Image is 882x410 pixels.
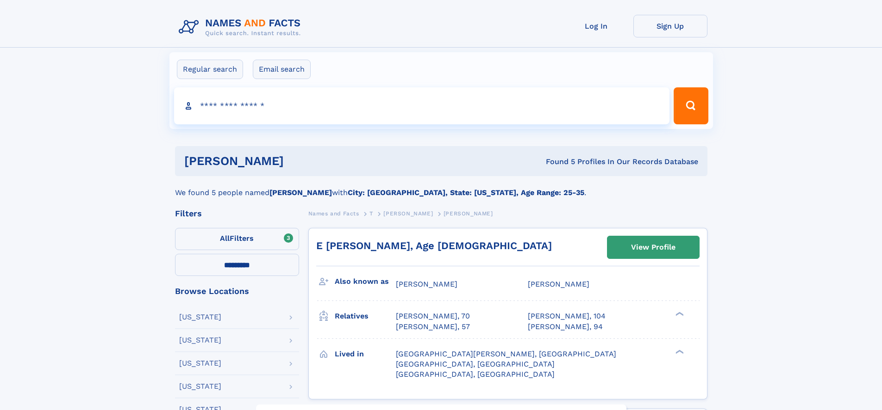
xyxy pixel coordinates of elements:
[335,308,396,324] h3: Relatives
[607,236,699,258] a: View Profile
[335,274,396,289] h3: Also known as
[177,60,243,79] label: Regular search
[559,15,633,37] a: Log In
[175,176,707,198] div: We found 5 people named with .
[528,311,606,321] a: [PERSON_NAME], 104
[348,188,584,197] b: City: [GEOGRAPHIC_DATA], State: [US_STATE], Age Range: 25-35
[316,240,552,251] a: E [PERSON_NAME], Age [DEMOGRAPHIC_DATA]
[415,157,698,167] div: Found 5 Profiles In Our Records Database
[528,322,603,332] a: [PERSON_NAME], 94
[383,210,433,217] span: [PERSON_NAME]
[179,337,221,344] div: [US_STATE]
[673,349,684,355] div: ❯
[444,210,493,217] span: [PERSON_NAME]
[184,155,415,167] h1: [PERSON_NAME]
[396,360,555,368] span: [GEOGRAPHIC_DATA], [GEOGRAPHIC_DATA]
[674,87,708,124] button: Search Button
[179,313,221,321] div: [US_STATE]
[220,234,230,243] span: All
[369,210,373,217] span: T
[174,87,670,124] input: search input
[179,360,221,367] div: [US_STATE]
[308,208,359,219] a: Names and Facts
[179,383,221,390] div: [US_STATE]
[396,370,555,379] span: [GEOGRAPHIC_DATA], [GEOGRAPHIC_DATA]
[175,209,299,218] div: Filters
[369,208,373,219] a: T
[396,322,470,332] a: [PERSON_NAME], 57
[175,15,308,40] img: Logo Names and Facts
[175,228,299,250] label: Filters
[528,280,589,288] span: [PERSON_NAME]
[633,15,707,37] a: Sign Up
[396,311,470,321] a: [PERSON_NAME], 70
[396,349,616,358] span: [GEOGRAPHIC_DATA][PERSON_NAME], [GEOGRAPHIC_DATA]
[253,60,311,79] label: Email search
[175,287,299,295] div: Browse Locations
[631,237,676,258] div: View Profile
[673,311,684,317] div: ❯
[269,188,332,197] b: [PERSON_NAME]
[383,208,433,219] a: [PERSON_NAME]
[335,346,396,362] h3: Lived in
[396,280,457,288] span: [PERSON_NAME]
